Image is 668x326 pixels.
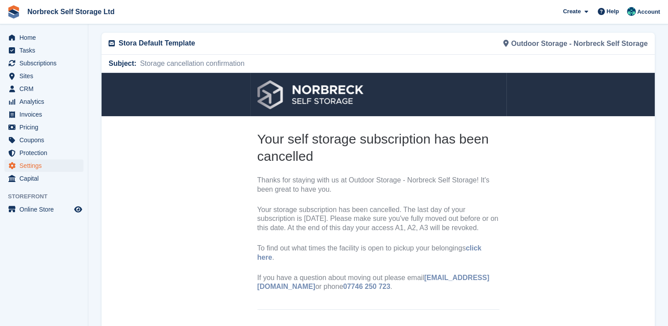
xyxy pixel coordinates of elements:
[8,192,88,201] span: Storefront
[4,147,83,159] a: menu
[4,203,83,216] a: menu
[4,121,83,133] a: menu
[563,7,581,16] span: Create
[156,269,398,279] p: Phone:
[109,58,136,69] span: Subject:
[156,171,398,190] p: To find out what times the facility is open to pickup your belongings .
[4,95,83,108] a: menu
[156,283,398,292] p: Email:
[19,70,72,82] span: Sites
[4,172,83,185] a: menu
[242,210,289,217] a: 07746 250 723
[4,134,83,146] a: menu
[19,108,72,121] span: Invoices
[4,44,83,57] a: menu
[637,8,660,16] span: Account
[4,108,83,121] a: menu
[19,95,72,108] span: Analytics
[156,133,398,160] p: Your storage subscription has been cancelled. The last day of your subscription is [DATE]. Please...
[156,171,380,188] a: click here
[4,57,83,69] a: menu
[19,134,72,146] span: Coupons
[19,44,72,57] span: Tasks
[156,103,398,121] p: Thanks for staying with us at Outdoor Storage - Norbreck Self Storage! It's been great to have you.
[19,83,72,95] span: CRM
[7,5,20,19] img: stora-icon-8386f47178a22dfd0bd8f6a31ec36ba5ce8667c1dd55bd0f319d3a0aa187defe.svg
[119,38,373,49] p: Stora Default Template
[19,121,72,133] span: Pricing
[4,159,83,172] a: menu
[156,8,262,36] img: Norbreck Self Storage Ltd Logo
[156,201,398,219] p: If you have a question about moving out please email or phone .
[19,147,72,159] span: Protection
[627,7,636,16] img: Sally King
[73,204,83,215] a: Preview store
[156,57,398,92] h2: Your self storage subscription has been cancelled
[136,58,245,69] span: Storage cancellation confirmation
[19,172,72,185] span: Capital
[19,31,72,44] span: Home
[24,4,118,19] a: Norbreck Self Storage Ltd
[156,254,398,265] h6: Need help?
[4,70,83,82] a: menu
[178,270,225,277] a: 07746 250 723
[607,7,619,16] span: Help
[4,31,83,44] a: menu
[378,33,653,54] div: Outdoor Storage - Norbreck Self Storage
[19,159,72,172] span: Settings
[19,203,72,216] span: Online Store
[19,57,72,69] span: Subscriptions
[175,283,298,291] a: [EMAIL_ADDRESS][DOMAIN_NAME]
[4,83,83,95] a: menu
